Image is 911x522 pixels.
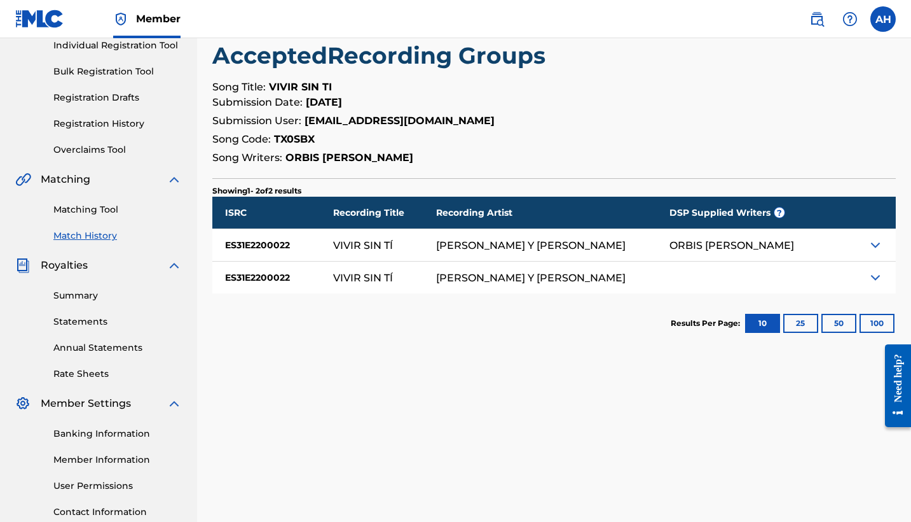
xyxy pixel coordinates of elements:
span: ? [774,208,784,218]
img: help [842,11,858,27]
a: Contact Information [53,505,182,519]
div: ES31E2200022 [212,262,333,293]
img: search [809,11,825,27]
a: Registration History [53,117,182,130]
a: Overclaims Tool [53,143,182,157]
div: VIVIR SIN TÍ [333,240,393,251]
img: Top Rightsholder [113,11,128,27]
img: Expand Icon [868,237,883,253]
a: Bulk Registration Tool [53,65,182,78]
p: Results Per Page: [671,318,743,329]
p: Showing 1 - 2 of 2 results [212,185,301,197]
img: expand [167,172,182,187]
img: Member Settings [15,396,31,411]
a: Public Search [804,6,830,32]
strong: TX0SBX [274,133,315,145]
button: 50 [821,314,856,333]
h2: Accepted Recording Groups [212,41,896,70]
button: 100 [860,314,894,333]
span: Matching [41,172,90,187]
strong: VIVIR SIN TI [269,81,332,93]
a: Rate Sheets [53,367,182,381]
a: Member Information [53,453,182,467]
a: User Permissions [53,479,182,493]
button: 10 [745,314,780,333]
a: Banking Information [53,427,182,441]
span: Song Writers: [212,152,282,164]
a: Registration Drafts [53,91,182,104]
img: expand [167,396,182,411]
iframe: Resource Center [875,334,911,439]
div: ISRC [212,197,333,229]
div: Recording Title [333,197,436,229]
span: Royalties [41,258,88,273]
div: DSP Supplied Writers [669,197,837,229]
span: Song Title: [212,81,266,93]
a: Statements [53,315,182,328]
div: ES31E2200022 [212,229,333,261]
img: Expand Icon [868,270,883,285]
span: Member Settings [41,396,131,411]
div: [PERSON_NAME] Y [PERSON_NAME] [436,240,626,251]
div: ORBIS [PERSON_NAME] [669,240,794,251]
a: Summary [53,289,182,302]
img: MLC Logo [15,10,64,28]
img: Matching [15,172,31,187]
span: Submission User: [212,115,301,127]
div: Help [837,6,863,32]
iframe: Chat Widget [847,461,911,522]
span: Member [136,11,181,26]
img: expand [167,258,182,273]
div: User Menu [870,6,896,32]
a: Annual Statements [53,341,182,355]
span: Song Code: [212,133,271,145]
strong: [DATE] [306,96,342,108]
img: Royalties [15,258,31,273]
div: [PERSON_NAME] Y [PERSON_NAME] [436,272,626,283]
a: Individual Registration Tool [53,39,182,52]
a: Match History [53,229,182,243]
a: Matching Tool [53,203,182,216]
strong: [EMAIL_ADDRESS][DOMAIN_NAME] [305,115,495,127]
div: VIVIR SIN TÍ [333,272,393,283]
button: 25 [783,314,818,333]
strong: ORBIS [PERSON_NAME] [285,152,413,164]
span: Submission Date: [212,96,303,108]
div: Recording Artist [436,197,669,229]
